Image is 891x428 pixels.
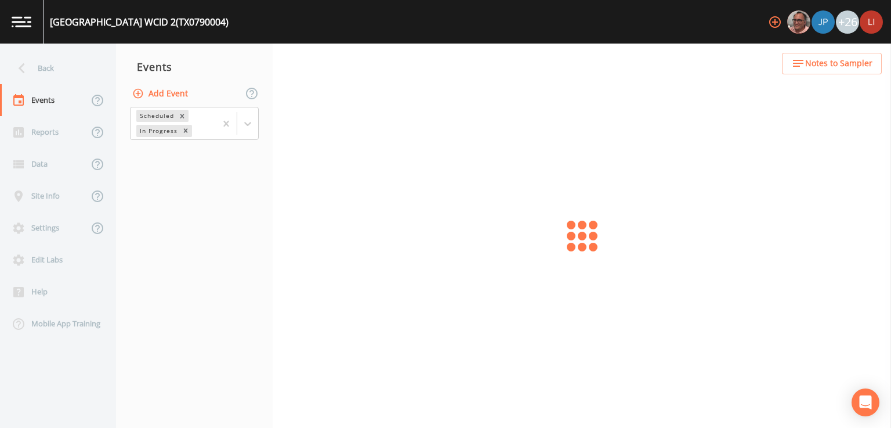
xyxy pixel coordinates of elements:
div: Open Intercom Messenger [852,389,879,416]
div: Remove Scheduled [176,110,189,122]
div: In Progress [136,125,179,137]
img: 41241ef155101aa6d92a04480b0d0000 [812,10,835,34]
span: Notes to Sampler [805,56,872,71]
button: Add Event [130,83,193,105]
img: e1cb15338d9faa5df36971f19308172f [860,10,883,34]
div: +26 [836,10,859,34]
div: Remove In Progress [179,125,192,137]
div: Joshua gere Paul [811,10,835,34]
div: Scheduled [136,110,176,122]
img: e2d790fa78825a4bb76dcb6ab311d44c [787,10,810,34]
div: Events [116,52,273,81]
div: [GEOGRAPHIC_DATA] WCID 2 (TX0790004) [50,15,229,29]
div: Mike Franklin [787,10,811,34]
img: logo [12,16,31,27]
button: Notes to Sampler [782,53,882,74]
